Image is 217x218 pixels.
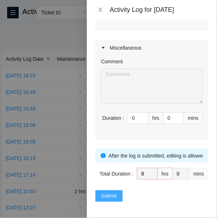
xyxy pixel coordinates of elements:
[148,112,164,124] div: hrs
[100,170,133,178] div: Total Duration :
[184,112,203,124] div: mins
[158,168,173,180] div: hrs
[95,6,105,13] button: Close
[95,190,123,202] button: Submit
[95,40,208,56] div: Miscellaneous
[101,58,123,65] label: Comment
[110,6,208,14] div: Activity Log for [DATE]
[101,192,117,200] span: Submit
[101,153,106,158] span: info-circle
[101,46,105,50] span: caret-right
[101,68,203,104] textarea: Comment
[189,168,208,180] div: mins
[98,7,103,13] span: close
[102,114,124,122] div: Duration :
